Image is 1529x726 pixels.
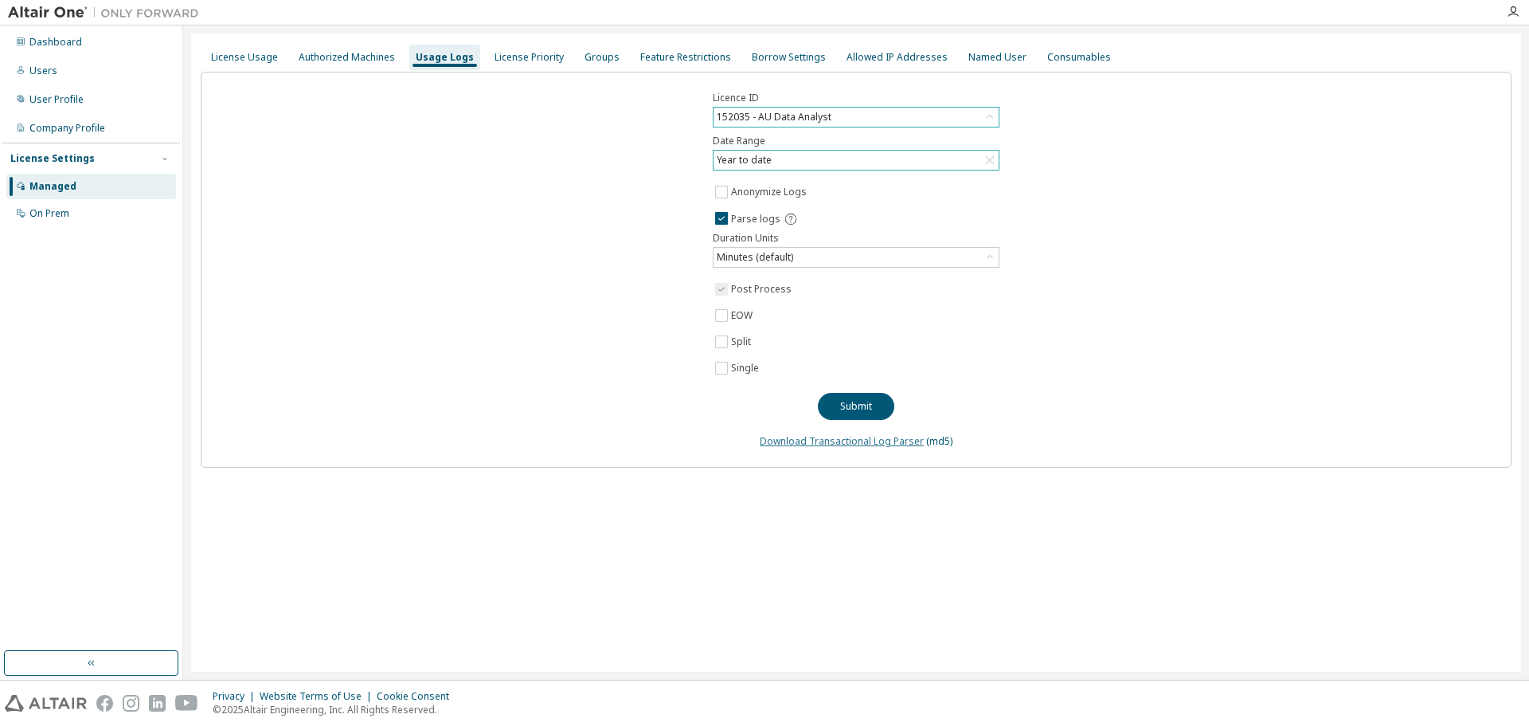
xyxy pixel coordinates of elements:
[1047,51,1111,64] div: Consumables
[29,180,76,193] div: Managed
[714,249,796,266] div: Minutes (default)
[416,51,474,64] div: Usage Logs
[29,207,69,220] div: On Prem
[714,108,834,126] div: 152035 - AU Data Analyst
[713,135,999,147] label: Date Range
[731,332,754,351] label: Split
[175,695,198,712] img: youtube.svg
[731,359,762,378] label: Single
[585,51,620,64] div: Groups
[714,151,999,170] div: Year to date
[752,51,826,64] div: Borrow Settings
[926,434,952,448] a: (md5)
[714,108,999,127] div: 152035 - AU Data Analyst
[29,93,84,106] div: User Profile
[713,92,999,104] label: Licence ID
[96,695,113,712] img: facebook.svg
[29,65,57,77] div: Users
[731,182,810,202] label: Anonymize Logs
[760,434,924,448] a: Download Transactional Log Parser
[818,393,894,420] button: Submit
[847,51,948,64] div: Allowed IP Addresses
[29,122,105,135] div: Company Profile
[713,232,999,245] label: Duration Units
[211,51,278,64] div: License Usage
[640,51,731,64] div: Feature Restrictions
[260,690,377,703] div: Website Terms of Use
[123,695,139,712] img: instagram.svg
[731,280,795,299] label: Post Process
[714,248,999,267] div: Minutes (default)
[29,36,82,49] div: Dashboard
[299,51,395,64] div: Authorized Machines
[5,695,87,712] img: altair_logo.svg
[377,690,459,703] div: Cookie Consent
[213,703,459,716] p: © 2025 Altair Engineering, Inc. All Rights Reserved.
[714,151,774,169] div: Year to date
[8,5,207,21] img: Altair One
[495,51,564,64] div: License Priority
[10,152,95,165] div: License Settings
[149,695,166,712] img: linkedin.svg
[731,213,780,226] span: Parse logs
[968,51,1027,64] div: Named User
[731,306,756,325] label: EOW
[213,690,260,703] div: Privacy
